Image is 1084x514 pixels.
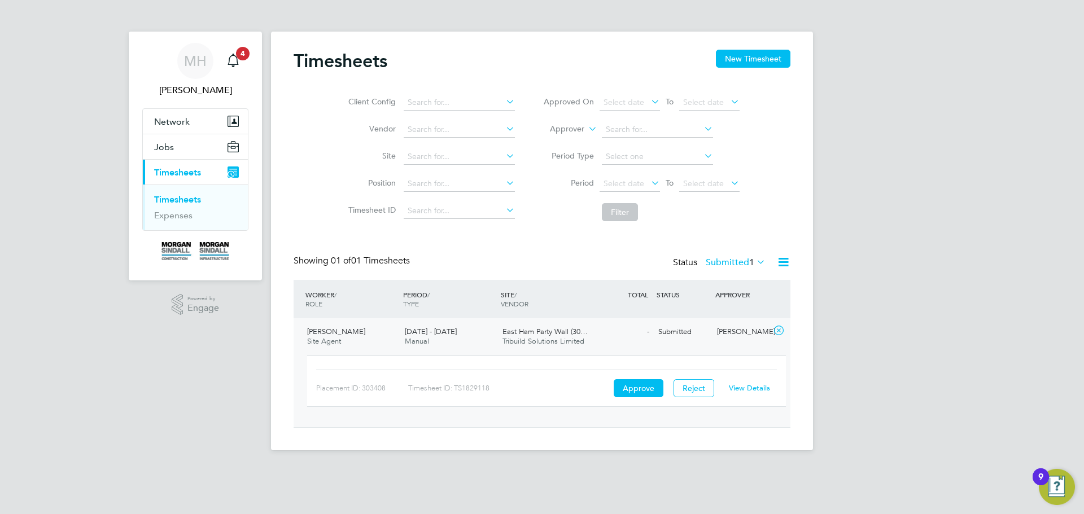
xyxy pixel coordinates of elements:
[501,299,528,308] span: VENDOR
[683,97,724,107] span: Select date
[404,176,515,192] input: Search for...
[154,142,174,152] span: Jobs
[345,178,396,188] label: Position
[307,327,365,336] span: [PERSON_NAME]
[172,294,220,315] a: Powered byEngage
[502,336,584,346] span: Tribuild Solutions Limited
[403,299,419,308] span: TYPE
[543,178,594,188] label: Period
[154,116,190,127] span: Network
[400,284,498,314] div: PERIOD
[1039,469,1075,505] button: Open Resource Center, 9 new notifications
[331,255,410,266] span: 01 Timesheets
[305,299,322,308] span: ROLE
[143,160,248,184] button: Timesheets
[673,255,768,271] div: Status
[683,178,724,188] span: Select date
[404,122,515,138] input: Search for...
[502,327,588,336] span: East Ham Party Wall (30…
[154,210,193,221] a: Expenses
[404,203,515,219] input: Search for...
[331,255,351,266] span: 01 of
[161,242,229,260] img: morgansindall-logo-retina.png
[1038,477,1043,491] div: 9
[294,255,412,267] div: Showing
[662,175,677,190] span: To
[184,54,207,68] span: MH
[604,178,644,188] span: Select date
[345,205,396,215] label: Timesheet ID
[674,379,714,397] button: Reject
[614,379,663,397] button: Approve
[143,184,248,230] div: Timesheets
[602,149,713,165] input: Select one
[602,203,638,221] button: Filter
[307,336,341,346] span: Site Agent
[345,151,396,161] label: Site
[154,167,201,178] span: Timesheets
[543,96,594,107] label: Approved On
[408,379,611,397] div: Timesheet ID: TS1829118
[142,242,248,260] a: Go to home page
[427,290,430,299] span: /
[129,32,262,280] nav: Main navigation
[143,109,248,134] button: Network
[405,336,429,346] span: Manual
[534,124,584,135] label: Approver
[236,47,250,60] span: 4
[628,290,648,299] span: TOTAL
[142,84,248,97] span: Matt Hadden
[729,383,770,393] a: View Details
[716,50,790,68] button: New Timesheet
[154,194,201,205] a: Timesheets
[316,379,408,397] div: Placement ID: 303408
[404,149,515,165] input: Search for...
[345,96,396,107] label: Client Config
[749,257,754,268] span: 1
[222,43,244,79] a: 4
[514,290,517,299] span: /
[404,95,515,111] input: Search for...
[713,323,771,341] div: [PERSON_NAME]
[303,284,400,314] div: WORKER
[187,294,219,304] span: Powered by
[345,124,396,134] label: Vendor
[604,97,644,107] span: Select date
[405,327,457,336] span: [DATE] - [DATE]
[142,43,248,97] a: MH[PERSON_NAME]
[654,323,713,341] div: Submitted
[543,151,594,161] label: Period Type
[654,284,713,305] div: STATUS
[602,122,713,138] input: Search for...
[662,94,677,109] span: To
[187,304,219,313] span: Engage
[334,290,336,299] span: /
[706,257,766,268] label: Submitted
[294,50,387,72] h2: Timesheets
[143,134,248,159] button: Jobs
[713,284,771,305] div: APPROVER
[595,323,654,341] div: -
[498,284,596,314] div: SITE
